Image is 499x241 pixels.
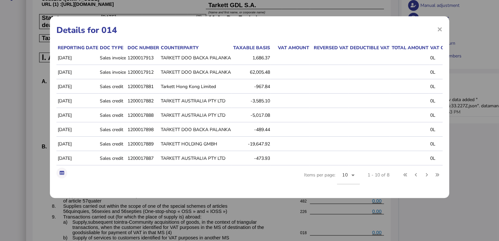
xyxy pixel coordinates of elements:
[126,109,159,122] td: 1200017888
[98,123,126,137] td: Sales credit
[429,123,454,137] td: 0L
[98,80,126,94] td: Sales credit
[429,80,454,94] td: 0L
[233,155,270,161] div: -473.93
[400,170,411,180] button: First page
[98,66,126,79] td: Sales invoice
[126,80,159,94] td: 1200017881
[233,69,270,75] div: 62,005.48
[98,109,126,122] td: Sales credit
[56,123,98,137] td: [DATE]
[126,137,159,151] td: 1200017889
[126,51,159,65] td: 1200017913
[429,152,454,165] td: 0L
[429,44,454,51] th: VAT code
[56,24,443,36] h1: Details for 014
[56,109,98,122] td: [DATE]
[98,44,126,51] th: Doc type
[126,123,159,137] td: 1200017898
[56,51,98,65] td: [DATE]
[56,137,98,151] td: [DATE]
[159,66,231,79] td: TARKETT DOO BACKA PALANKA
[98,137,126,151] td: Sales credit
[350,45,389,51] div: Deductible VAT
[272,45,309,51] div: VAT amount
[432,170,443,180] button: Last page
[233,83,270,90] div: -967.84
[233,141,270,147] div: -19,647.92
[126,44,159,51] th: Doc number
[56,168,67,178] button: Export table data to Excel
[429,66,454,79] td: 0L
[233,45,270,51] div: Taxable basis
[56,152,98,165] td: [DATE]
[411,170,421,180] button: Previous page
[429,137,454,151] td: 0L
[337,166,360,191] mat-form-field: Change page size
[159,44,231,51] th: Counterparty
[311,45,348,51] div: Reversed VAT
[233,98,270,104] div: -3,585.10
[304,166,360,191] div: Items per page:
[421,170,432,180] button: Next page
[126,66,159,79] td: 1200017912
[159,80,231,94] td: Tarkett Hong Kong Limited
[233,127,270,133] div: -489.44
[98,152,126,165] td: Sales credit
[98,51,126,65] td: Sales invoice
[429,109,454,122] td: 0L
[56,94,98,108] td: [DATE]
[233,55,270,61] div: 1,686.37
[159,51,231,65] td: TARKETT DOO BACKA PALANKA
[159,137,231,151] td: TARKETT HOLDING GMBH
[56,44,98,51] th: Reporting date
[437,23,443,35] span: ×
[429,94,454,108] td: 0L
[233,112,270,118] div: -5,017.08
[159,123,231,137] td: TARKETT DOO BACKA PALANKA
[126,94,159,108] td: 1200017882
[159,109,231,122] td: TARKETT AUSTRALIA PTY LTD
[342,172,348,178] span: 10
[56,80,98,94] td: [DATE]
[159,94,231,108] td: TARKETT AUSTRALIA PTY LTD
[98,94,126,108] td: Sales credit
[126,152,159,165] td: 1200017887
[368,172,389,178] div: 1 - 10 of 8
[56,66,98,79] td: [DATE]
[429,51,454,65] td: 0L
[159,152,231,165] td: TARKETT AUSTRALIA PTY LTD
[391,45,429,51] div: Total amount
